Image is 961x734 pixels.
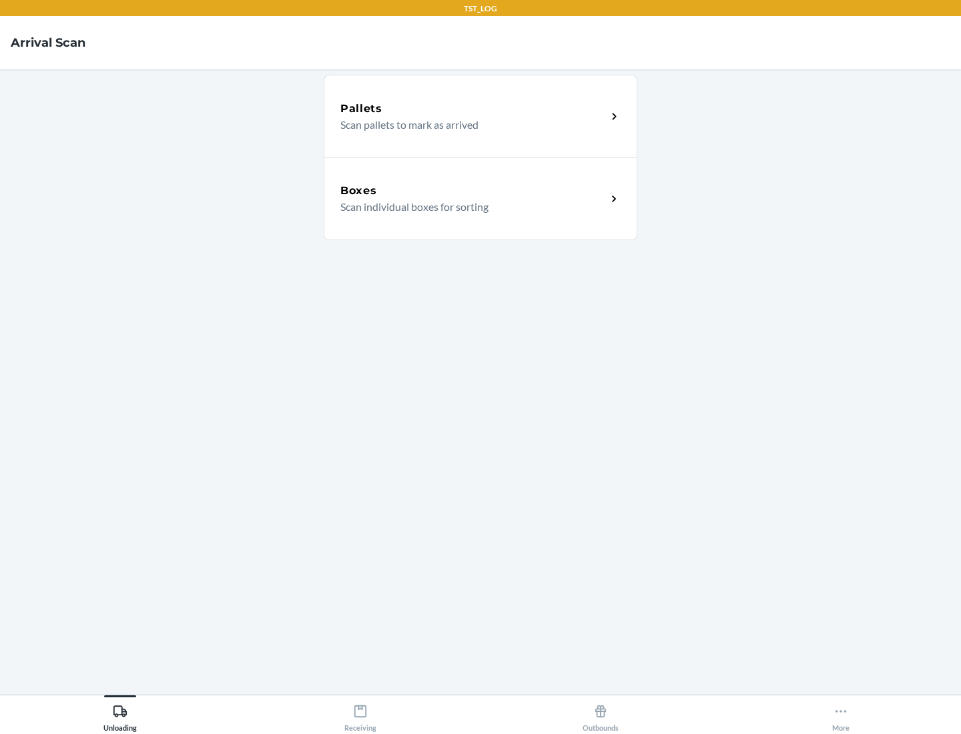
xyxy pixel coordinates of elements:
h5: Boxes [340,183,377,199]
div: Receiving [344,699,376,732]
button: More [721,695,961,732]
button: Receiving [240,695,480,732]
div: Outbounds [583,699,619,732]
h4: Arrival Scan [11,34,85,51]
p: Scan pallets to mark as arrived [340,117,596,133]
a: PalletsScan pallets to mark as arrived [324,75,637,157]
button: Outbounds [480,695,721,732]
div: More [832,699,850,732]
p: TST_LOG [464,3,497,15]
div: Unloading [103,699,137,732]
p: Scan individual boxes for sorting [340,199,596,215]
a: BoxesScan individual boxes for sorting [324,157,637,240]
h5: Pallets [340,101,382,117]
